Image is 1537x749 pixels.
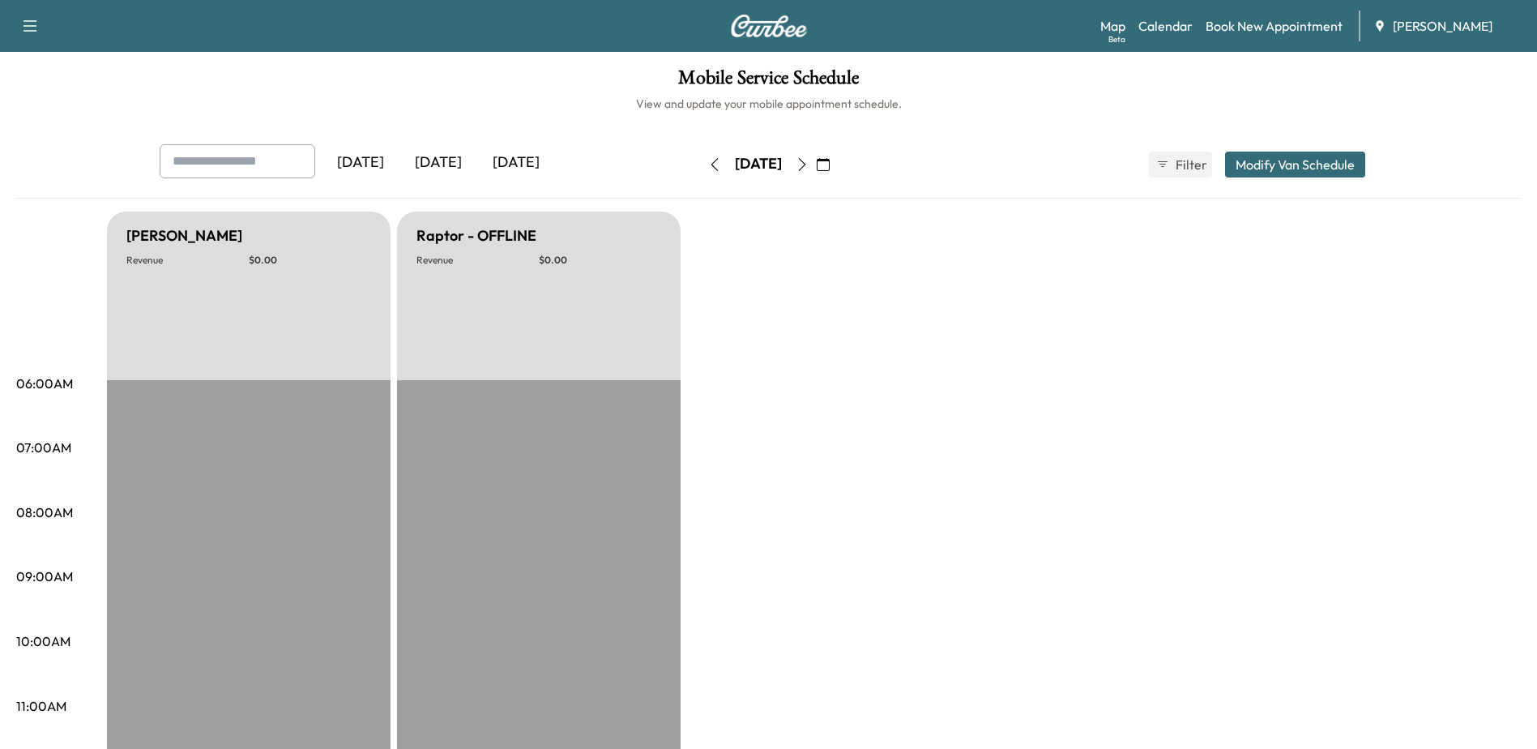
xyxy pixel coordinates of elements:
button: Modify Van Schedule [1225,152,1365,178]
h6: View and update your mobile appointment schedule. [16,96,1521,112]
div: [DATE] [477,144,555,182]
p: Revenue [416,254,539,267]
a: MapBeta [1100,16,1125,36]
p: Revenue [126,254,249,267]
p: 08:00AM [16,503,73,522]
h1: Mobile Service Schedule [16,68,1521,96]
p: 06:00AM [16,374,73,393]
h5: [PERSON_NAME] [126,225,242,247]
p: 09:00AM [16,567,73,586]
button: Filter [1149,152,1212,178]
div: [DATE] [399,144,477,182]
p: 07:00AM [16,438,71,457]
p: 11:00AM [16,696,66,716]
a: Calendar [1138,16,1193,36]
p: $ 0.00 [539,254,661,267]
img: Curbee Logo [730,15,808,37]
div: Beta [1108,33,1125,45]
span: Filter [1176,155,1205,174]
span: [PERSON_NAME] [1393,16,1492,36]
p: 10:00AM [16,631,70,651]
div: [DATE] [735,154,782,174]
div: [DATE] [322,144,399,182]
p: $ 0.00 [249,254,371,267]
h5: Raptor - OFFLINE [416,225,536,247]
a: Book New Appointment [1206,16,1343,36]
